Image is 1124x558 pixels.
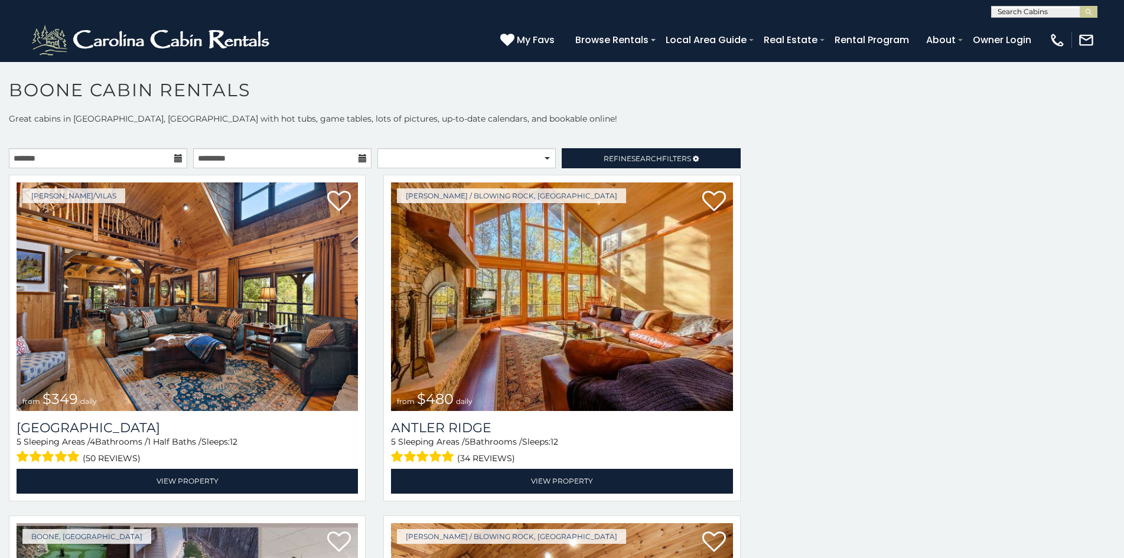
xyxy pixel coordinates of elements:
a: View Property [391,469,732,493]
a: Add to favorites [327,190,351,214]
span: 1 Half Baths / [148,436,201,447]
a: from $349 daily [17,182,358,411]
span: daily [80,397,97,406]
a: Local Area Guide [660,30,752,50]
span: 12 [550,436,558,447]
div: Sleeping Areas / Bathrooms / Sleeps: [17,436,358,466]
span: (50 reviews) [83,451,141,466]
a: About [920,30,962,50]
a: Add to favorites [327,530,351,555]
span: from [22,397,40,406]
img: White-1-2.png [30,22,275,58]
a: from $480 daily [391,182,732,411]
span: from [397,397,415,406]
img: phone-regular-white.png [1049,32,1066,48]
span: 4 [90,436,95,447]
span: $480 [417,390,454,407]
img: 1714398500_thumbnail.jpeg [17,182,358,411]
span: 5 [465,436,470,447]
img: mail-regular-white.png [1078,32,1094,48]
span: Refine Filters [604,154,691,163]
span: Search [631,154,662,163]
a: [PERSON_NAME]/Vilas [22,188,125,203]
a: Owner Login [967,30,1037,50]
a: My Favs [500,32,558,48]
span: My Favs [517,32,555,47]
span: $349 [43,390,78,407]
a: Add to favorites [702,190,726,214]
a: Rental Program [829,30,915,50]
span: 5 [391,436,396,447]
a: [PERSON_NAME] / Blowing Rock, [GEOGRAPHIC_DATA] [397,188,626,203]
a: [PERSON_NAME] / Blowing Rock, [GEOGRAPHIC_DATA] [397,529,626,544]
a: Add to favorites [702,530,726,555]
span: 5 [17,436,21,447]
a: View Property [17,469,358,493]
div: Sleeping Areas / Bathrooms / Sleeps: [391,436,732,466]
a: Antler Ridge [391,420,732,436]
a: Real Estate [758,30,823,50]
h3: Diamond Creek Lodge [17,420,358,436]
a: Browse Rentals [569,30,654,50]
span: daily [456,397,473,406]
span: (34 reviews) [457,451,515,466]
a: Boone, [GEOGRAPHIC_DATA] [22,529,151,544]
a: [GEOGRAPHIC_DATA] [17,420,358,436]
img: 1714397585_thumbnail.jpeg [391,182,732,411]
a: RefineSearchFilters [562,148,740,168]
span: 12 [230,436,237,447]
